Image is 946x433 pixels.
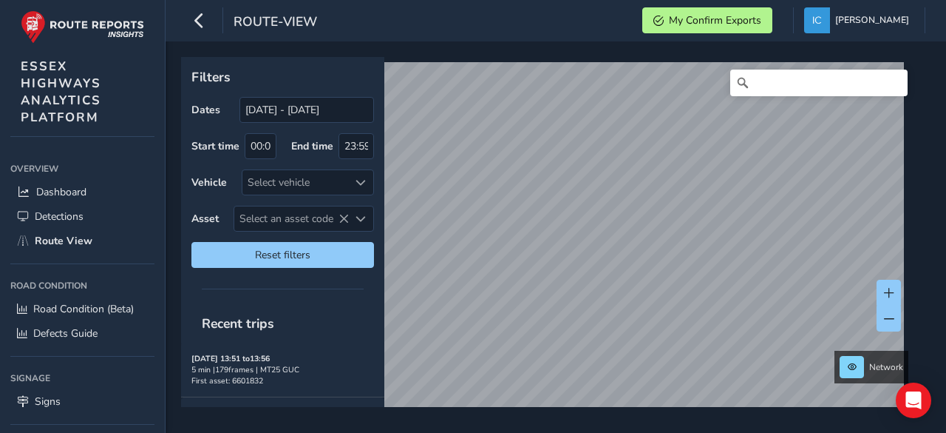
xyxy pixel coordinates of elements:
p: Filters [191,67,374,87]
span: Reset filters [203,248,363,262]
a: Road Condition (Beta) [10,297,154,321]
a: Signs [10,389,154,414]
span: Defects Guide [33,326,98,340]
span: Select an asset code [234,207,349,231]
label: Dates [191,103,220,117]
label: Vehicle [191,175,227,189]
strong: [DATE] 13:51 to 13:56 [191,353,270,364]
div: 5 min | 179 frames | MT25 GUC [191,364,374,375]
canvas: Map [186,62,904,424]
div: Road Condition [10,275,154,297]
span: First asset: 6601832 [191,375,263,386]
span: Road Condition (Beta) [33,302,134,316]
a: Defects Guide [10,321,154,346]
a: Detections [10,204,154,229]
div: Signage [10,367,154,389]
span: My Confirm Exports [669,13,761,27]
a: Dashboard [10,180,154,204]
label: Asset [191,212,219,226]
div: Overview [10,158,154,180]
span: route-view [234,13,317,33]
span: Detections [35,209,84,224]
label: Start time [191,139,239,153]
span: Recent trips [191,304,285,343]
img: diamond-layout [804,7,830,33]
input: Search [730,70,908,96]
span: Route View [35,234,92,248]
button: My Confirm Exports [642,7,772,33]
div: Open Intercom Messenger [896,383,931,418]
label: End time [291,139,333,153]
img: rr logo [21,10,144,44]
span: Signs [35,395,61,409]
span: Network [869,361,903,373]
div: Select vehicle [242,170,349,195]
button: Reset filters [191,242,374,268]
span: [PERSON_NAME] [835,7,909,33]
span: ESSEX HIGHWAYS ANALYTICS PLATFORM [21,58,101,126]
span: Dashboard [36,185,86,199]
button: [PERSON_NAME] [804,7,914,33]
a: Route View [10,229,154,253]
div: Select an asset code [349,207,373,231]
